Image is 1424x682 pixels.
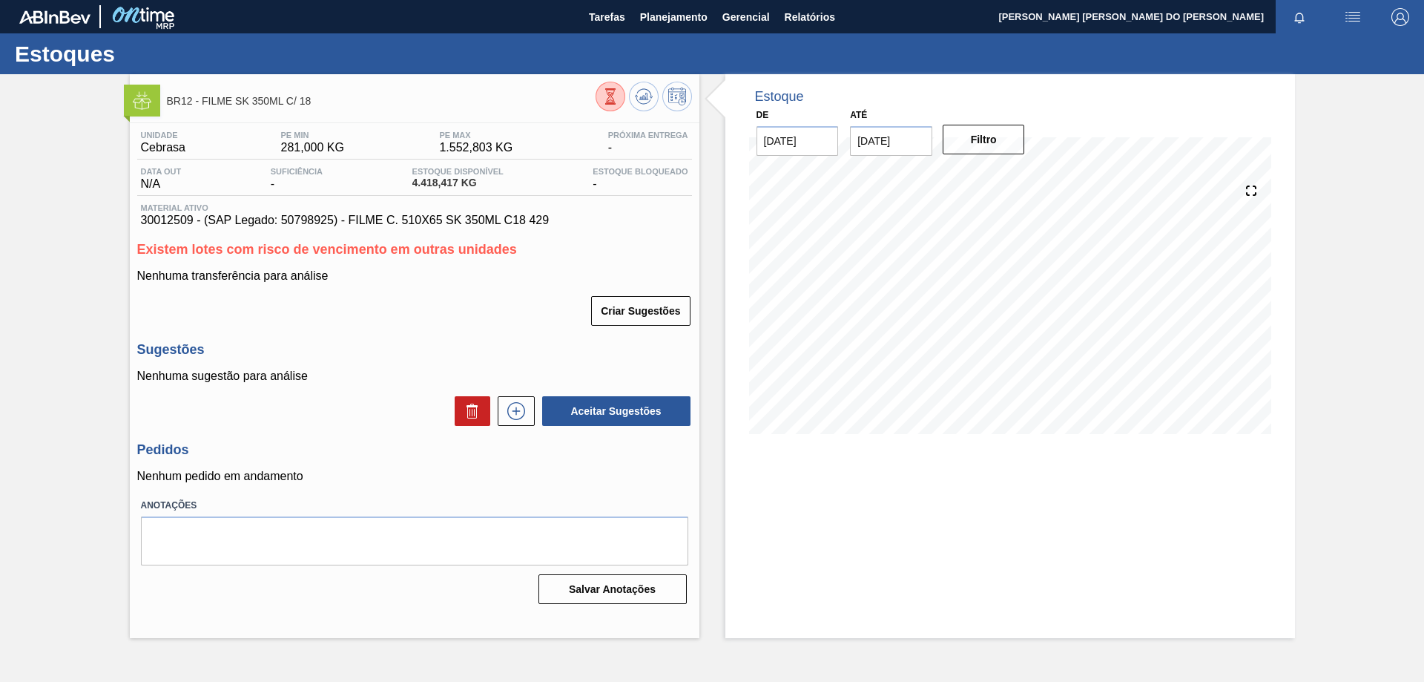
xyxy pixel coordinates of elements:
span: Unidade [141,131,185,140]
span: Estoque Disponível [412,167,504,176]
button: Aceitar Sugestões [542,396,690,426]
img: userActions [1344,8,1362,26]
div: Excluir Sugestões [447,396,490,426]
button: Criar Sugestões [591,296,690,326]
p: Nenhuma transferência para análise [137,269,692,283]
span: Relatórios [785,8,835,26]
span: Cebrasa [141,141,185,154]
p: Nenhuma sugestão para análise [137,370,692,383]
div: - [267,167,326,191]
button: Programar Estoque [662,82,692,111]
p: Nenhum pedido em andamento [137,470,692,483]
label: Até [850,110,867,120]
h3: Pedidos [137,442,692,458]
span: Material ativo [141,203,688,212]
span: 4.418,417 KG [412,177,504,188]
div: Nova sugestão [490,396,535,426]
span: Planejamento [640,8,708,26]
div: Aceitar Sugestões [535,395,692,427]
span: Tarefas [589,8,625,26]
input: dd/mm/yyyy [756,126,839,156]
button: Filtro [943,125,1025,154]
span: BR12 - FILME SK 350ML C/ 18 [167,96,596,107]
button: Notificações [1276,7,1323,27]
span: Existem lotes com risco de vencimento em outras unidades [137,242,517,257]
img: Ícone [133,91,151,110]
label: Anotações [141,495,688,517]
span: Gerencial [722,8,770,26]
div: - [589,167,691,191]
span: 1.552,803 KG [439,141,512,154]
button: Salvar Anotações [538,574,687,604]
div: Criar Sugestões [593,295,691,327]
span: Suficiência [271,167,323,176]
button: Visão Geral dos Estoques [596,82,625,111]
span: 30012509 - (SAP Legado: 50798925) - FILME C. 510X65 SK 350ML C18 429 [141,214,688,227]
img: TNhmsLtSVTkK8tSr43FrP2fwEKptu5GPRR3wAAAABJRU5ErkJggg== [19,10,90,24]
input: dd/mm/yyyy [850,126,932,156]
button: Atualizar Gráfico [629,82,659,111]
label: De [756,110,769,120]
span: PE MIN [281,131,344,140]
div: N/A [137,167,185,191]
h1: Estoques [15,45,278,62]
span: PE MAX [439,131,512,140]
div: Estoque [755,89,804,105]
span: 281,000 KG [281,141,344,154]
span: Estoque Bloqueado [593,167,688,176]
span: Data out [141,167,182,176]
div: - [604,131,692,154]
h3: Sugestões [137,342,692,358]
img: Logout [1391,8,1409,26]
span: Próxima Entrega [608,131,688,140]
